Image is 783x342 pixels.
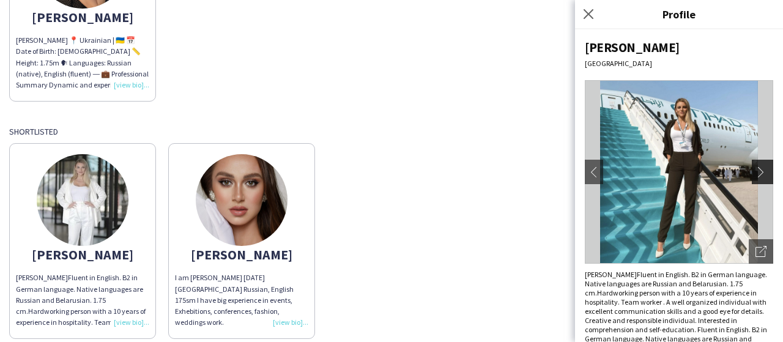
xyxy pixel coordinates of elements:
[196,154,288,246] img: thumb-a9fbda4c-252d-425b-af8b-91dde0a5ca79.jpg
[585,59,773,68] div: [GEOGRAPHIC_DATA]
[585,39,773,56] div: [PERSON_NAME]
[585,270,767,297] span: Fluent in English. B2 in German language. Native languages are Russian and Belarusian. 1.75 cm.
[585,80,773,264] img: Crew avatar or photo
[16,249,149,260] div: [PERSON_NAME]
[16,273,68,282] span: [PERSON_NAME]
[16,12,149,23] div: [PERSON_NAME]
[175,273,294,327] span: I am [PERSON_NAME] [DATE] [GEOGRAPHIC_DATA] Russian, English 175sm I have big experience in event...
[585,270,637,279] span: [PERSON_NAME]
[749,239,773,264] div: Open photos pop-in
[16,35,149,91] div: [PERSON_NAME] 📍 Ukrainian | 🇺🇦 📅 Date of Birth: [DEMOGRAPHIC_DATA] 📏 Height: 1.75m 🗣 Languages: R...
[16,273,143,316] span: Fluent in English. B2 in German language. Native languages are Russian and Belarusian. 1.75 cm.
[575,6,783,22] h3: Profile
[175,249,308,260] div: [PERSON_NAME]
[9,126,774,137] div: Shortlisted
[37,154,128,246] img: thumb-66672dfbc5147.jpeg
